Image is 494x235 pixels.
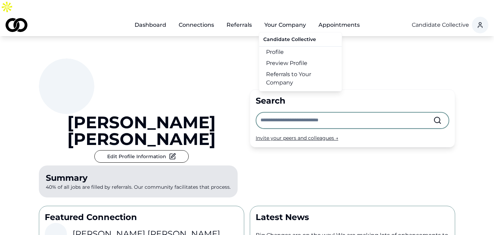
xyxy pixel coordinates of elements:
div: Invite your peers and colleagues → [256,135,449,141]
p: Featured Connection [45,212,238,223]
button: Edit Profile Information [94,150,189,163]
p: Latest News [256,212,449,223]
a: [PERSON_NAME] [PERSON_NAME] [39,114,244,147]
button: Candidate Collective [412,21,469,29]
a: Connections [173,18,220,32]
nav: Main [129,18,365,32]
img: logo [6,18,27,32]
a: Profile [259,47,342,58]
p: 40% of all jobs are filled by referrals. Our community facilitates that process. [39,165,238,197]
button: Your Company [259,18,312,32]
div: Candidate Collective [259,35,342,46]
div: Search [256,95,449,106]
div: Your Company [259,32,342,91]
a: Dashboard [129,18,172,32]
div: Summary [46,172,231,184]
a: Referrals [221,18,257,32]
a: Preview Profile [259,58,342,69]
a: Referrals to Your Company [259,69,342,88]
a: Appointments [313,18,365,32]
